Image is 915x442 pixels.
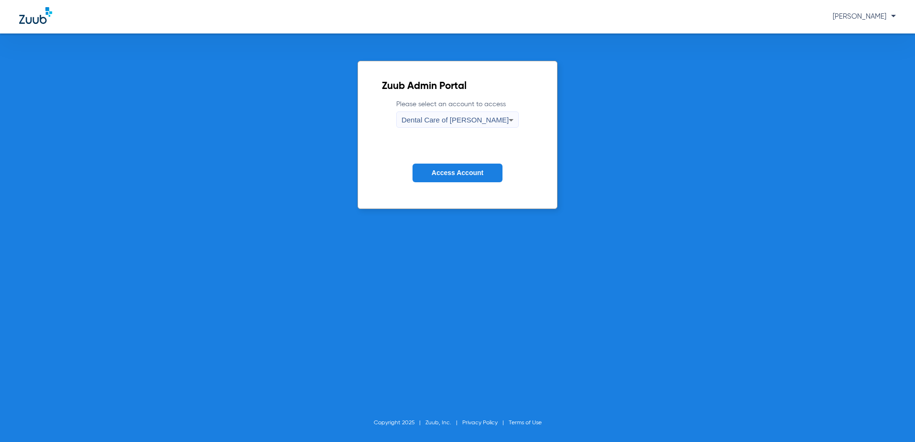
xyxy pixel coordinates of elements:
span: Dental Care of [PERSON_NAME] [402,116,509,124]
span: [PERSON_NAME] [833,13,896,20]
button: Access Account [413,164,502,182]
li: Zuub, Inc. [425,418,462,428]
img: Zuub Logo [19,7,52,24]
li: Copyright 2025 [374,418,425,428]
h2: Zuub Admin Portal [382,82,533,91]
label: Please select an account to access [396,99,519,128]
a: Terms of Use [509,420,542,426]
span: Access Account [432,169,483,177]
a: Privacy Policy [462,420,498,426]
